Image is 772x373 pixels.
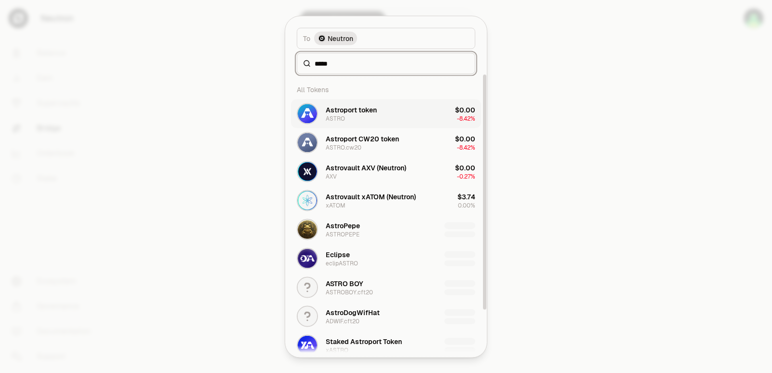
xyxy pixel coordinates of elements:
[326,143,361,151] div: ASTRO.cw20
[457,192,475,201] div: $3.74
[298,220,317,239] img: ASTROPEPE Logo
[457,172,475,180] span: -0.27%
[458,201,475,209] span: 0.00%
[326,288,373,296] div: ASTROBOY.cft20
[326,163,406,172] div: Astrovault AXV (Neutron)
[326,105,377,114] div: Astroport token
[326,307,380,317] div: AstroDogWifHat
[291,215,481,244] button: ASTROPEPE LogoAstroPepeASTROPEPE
[326,346,348,354] div: xASTRO
[298,191,317,210] img: xATOM Logo
[291,302,481,331] button: AstroDogWifHatADWIF.cft20
[326,230,359,238] div: ASTROPEPE
[326,114,345,122] div: ASTRO
[319,35,325,41] img: Neutron Logo
[298,104,317,123] img: ASTRO Logo
[326,317,359,325] div: ADWIF.cft20
[455,105,475,114] div: $0.00
[291,80,481,99] div: All Tokens
[326,221,360,230] div: AstroPepe
[291,128,481,157] button: ASTRO.cw20 LogoAstroport CW20 tokenASTRO.cw20$0.00-8.42%
[457,143,475,151] span: -8.42%
[291,273,481,302] button: ASTRO BOYASTROBOY.cft20
[291,331,481,359] button: xASTRO LogoStaked Astroport TokenxASTRO
[326,336,402,346] div: Staked Astroport Token
[298,133,317,152] img: ASTRO.cw20 Logo
[298,162,317,181] img: AXV Logo
[457,114,475,122] span: -8.42%
[297,28,475,49] button: ToNeutron LogoNeutron
[326,278,363,288] div: ASTRO BOY
[303,33,310,43] span: To
[455,163,475,172] div: $0.00
[291,99,481,128] button: ASTRO LogoAstroport tokenASTRO$0.00-8.42%
[326,172,337,180] div: AXV
[298,249,317,268] img: eclipASTRO Logo
[326,249,350,259] div: Eclipse
[291,244,481,273] button: eclipASTRO LogoEclipseeclipASTRO
[291,186,481,215] button: xATOM LogoAstrovault xATOM (Neutron)xATOM$3.740.00%
[291,157,481,186] button: AXV LogoAstrovault AXV (Neutron)AXV$0.00-0.27%
[326,259,358,267] div: eclipASTRO
[326,134,399,143] div: Astroport CW20 token
[298,335,317,355] img: xASTRO Logo
[326,192,416,201] div: Astrovault xATOM (Neutron)
[455,134,475,143] div: $0.00
[328,33,353,43] span: Neutron
[326,201,345,209] div: xATOM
